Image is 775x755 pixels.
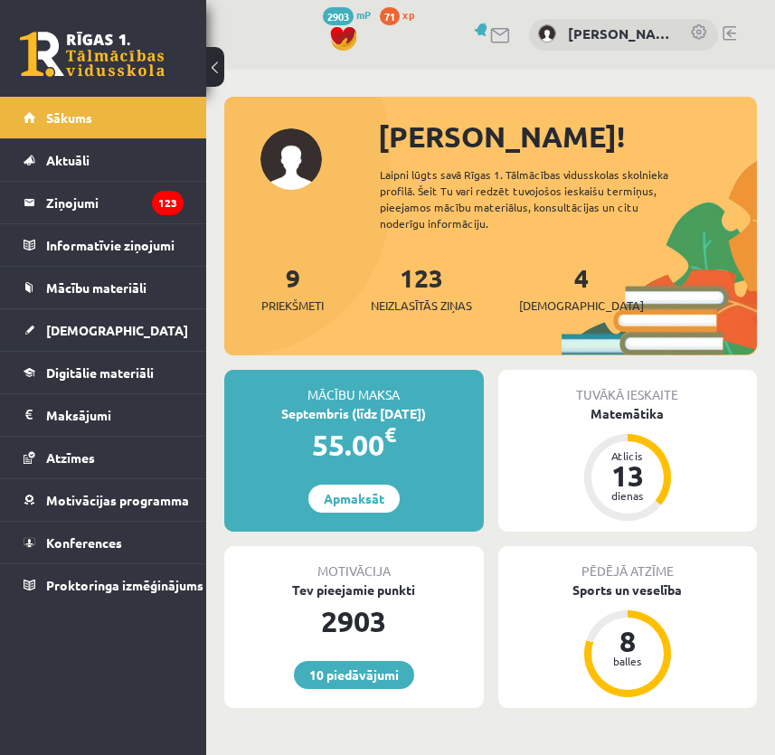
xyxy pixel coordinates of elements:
[308,485,400,513] a: Apmaksāt
[498,404,758,524] a: Matemātika Atlicis 13 dienas
[371,297,472,315] span: Neizlasītās ziņas
[224,580,484,599] div: Tev pieejamie punkti
[224,404,484,423] div: Septembris (līdz [DATE])
[261,297,324,315] span: Priekšmeti
[600,627,655,656] div: 8
[498,580,758,700] a: Sports un veselība 8 balles
[46,224,184,266] legend: Informatīvie ziņojumi
[46,394,184,436] legend: Maksājumi
[24,394,184,436] a: Maksājumi
[600,490,655,501] div: dienas
[24,97,184,138] a: Sākums
[46,279,146,296] span: Mācību materiāli
[24,479,184,521] a: Motivācijas programma
[46,182,184,223] legend: Ziņojumi
[384,421,396,448] span: €
[24,309,184,351] a: [DEMOGRAPHIC_DATA]
[46,109,92,126] span: Sākums
[224,370,484,404] div: Mācību maksa
[600,656,655,666] div: balles
[294,661,414,689] a: 10 piedāvājumi
[46,577,203,593] span: Proktoringa izmēģinājums
[380,166,699,231] div: Laipni lūgts savā Rīgas 1. Tālmācības vidusskolas skolnieka profilā. Šeit Tu vari redzēt tuvojošo...
[498,580,758,599] div: Sports un veselība
[519,297,644,315] span: [DEMOGRAPHIC_DATA]
[24,564,184,606] a: Proktoringa izmēģinājums
[538,24,556,42] img: Eriks Meļņiks
[519,261,644,315] a: 4[DEMOGRAPHIC_DATA]
[46,449,95,466] span: Atzīmes
[380,7,400,25] span: 71
[20,32,165,77] a: Rīgas 1. Tālmācības vidusskola
[498,404,758,423] div: Matemātika
[378,115,757,158] div: [PERSON_NAME]!
[323,7,371,22] a: 2903 mP
[261,261,324,315] a: 9Priekšmeti
[46,322,188,338] span: [DEMOGRAPHIC_DATA]
[402,7,414,22] span: xp
[498,546,758,580] div: Pēdējā atzīme
[371,261,472,315] a: 123Neizlasītās ziņas
[224,423,484,467] div: 55.00
[24,522,184,563] a: Konferences
[568,24,672,44] a: [PERSON_NAME]
[380,7,423,22] a: 71 xp
[46,492,189,508] span: Motivācijas programma
[46,364,154,381] span: Digitālie materiāli
[46,534,122,551] span: Konferences
[224,546,484,580] div: Motivācija
[46,152,90,168] span: Aktuāli
[24,139,184,181] a: Aktuāli
[224,599,484,643] div: 2903
[600,461,655,490] div: 13
[24,224,184,266] a: Informatīvie ziņojumi
[24,437,184,478] a: Atzīmes
[498,370,758,404] div: Tuvākā ieskaite
[356,7,371,22] span: mP
[600,450,655,461] div: Atlicis
[24,182,184,223] a: Ziņojumi123
[323,7,354,25] span: 2903
[24,352,184,393] a: Digitālie materiāli
[24,267,184,308] a: Mācību materiāli
[152,191,184,215] i: 123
